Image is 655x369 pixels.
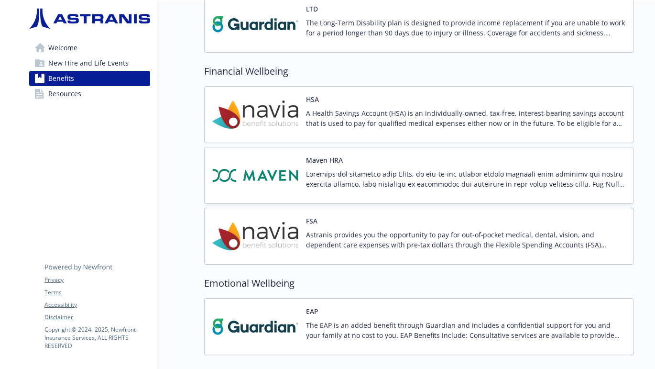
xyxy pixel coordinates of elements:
[29,56,150,71] a: New Hire and Life Events
[306,155,343,165] button: Maven HRA
[306,108,625,128] p: A Health Savings Account (HSA) is an individually-owned, tax-free, interest-bearing savings accou...
[44,288,150,297] a: Terms
[29,86,150,101] a: Resources
[44,325,150,350] p: Copyright © 2024 - 2025 , Newfront Insurance Services, ALL RIGHTS RESERVED
[204,276,633,291] h2: Emotional Wellbeing
[212,216,298,257] img: Navia Benefit Solutions carrier logo
[212,306,298,347] img: Guardian carrier logo
[48,86,81,101] span: Resources
[306,94,319,104] button: HSA
[306,18,625,38] p: The Long-Term Disability plan is designed to provide income replacement if you are unable to work...
[212,155,298,196] img: Maven carrier logo
[44,313,150,322] a: Disclaimer
[29,40,150,56] a: Welcome
[306,216,317,226] button: FSA
[306,169,625,189] p: Loremips dol sitametco adip Elits, do eiu-te-inc utlabor etdolo magnaali enim adminimv qui nostru...
[306,4,318,14] button: LTD
[29,71,150,86] a: Benefits
[306,320,625,340] p: The EAP is an added benefit through Guardian and includes a confidential support for you and your...
[212,4,298,45] img: Guardian carrier logo
[212,94,298,135] img: Navia Benefit Solutions carrier logo
[306,306,318,316] button: EAP
[44,301,150,309] a: Accessibility
[48,71,74,86] span: Benefits
[204,64,633,78] h2: Financial Wellbeing
[44,276,150,284] a: Privacy
[306,230,625,250] p: Astranis provides you the opportunity to pay for out‐of‐pocket medical, dental, vision, and depen...
[48,56,129,71] span: New Hire and Life Events
[48,40,77,56] span: Welcome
